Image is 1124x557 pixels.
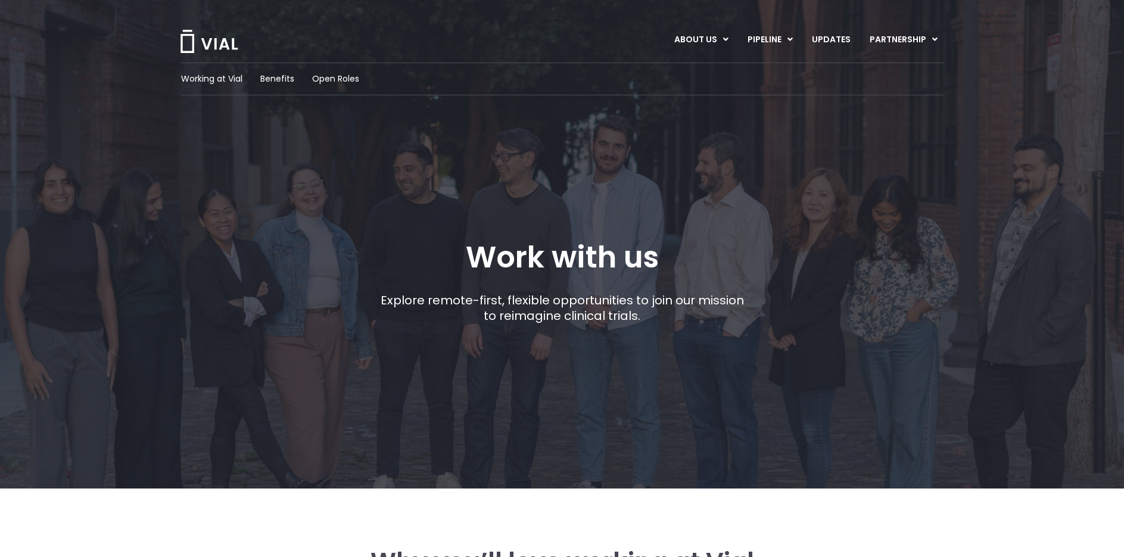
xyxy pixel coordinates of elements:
[738,30,802,50] a: PIPELINEMenu Toggle
[466,240,659,275] h1: Work with us
[860,30,947,50] a: PARTNERSHIPMenu Toggle
[376,292,748,323] p: Explore remote-first, flexible opportunities to join our mission to reimagine clinical trials.
[181,73,242,85] a: Working at Vial
[665,30,737,50] a: ABOUT USMenu Toggle
[802,30,860,50] a: UPDATES
[260,73,294,85] a: Benefits
[312,73,359,85] a: Open Roles
[179,30,239,53] img: Vial Logo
